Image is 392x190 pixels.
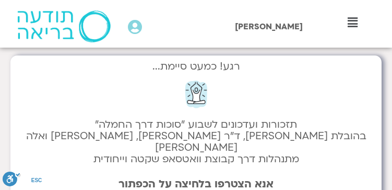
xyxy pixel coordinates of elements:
h2: תזכורות ועדכונים לשבוע "סוכות דרך החמלה" בהובלת [PERSON_NAME], ד״ר [PERSON_NAME], [PERSON_NAME] ו... [21,119,371,165]
img: תודעה בריאה [17,10,110,42]
h2: רגע! כמעט סיימת... [21,66,371,67]
span: [PERSON_NAME] [235,21,303,32]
